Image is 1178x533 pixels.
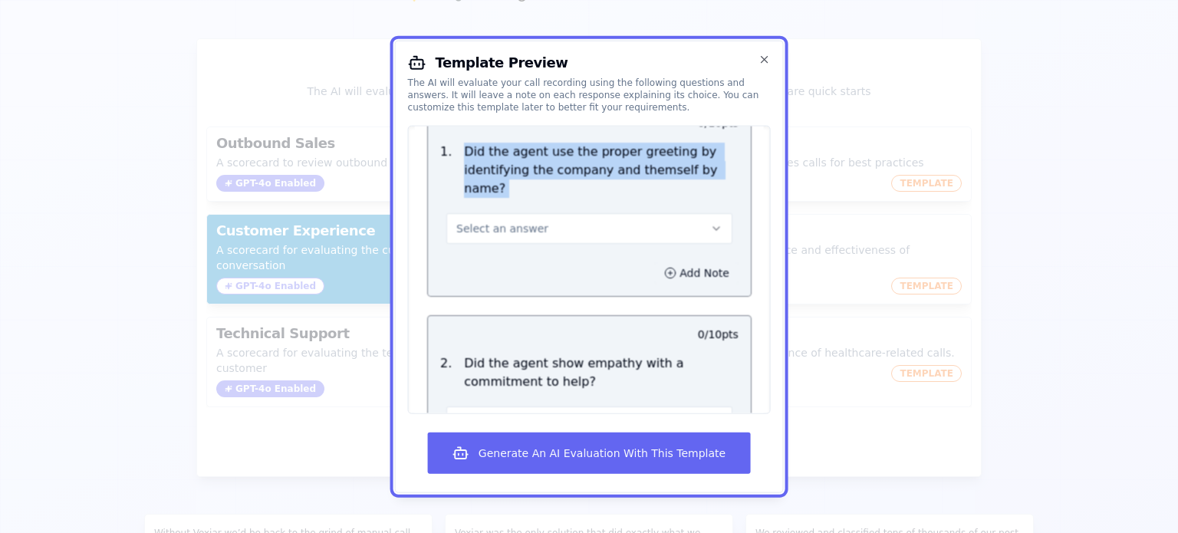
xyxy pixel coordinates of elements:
[408,53,771,71] h2: Template Preview
[464,142,739,197] p: Did the agent use the proper greeting by identifying the company and themself by name?
[434,354,458,390] p: 2 .
[697,326,738,341] p: 0 / 10 pts
[655,262,739,283] button: Add Note
[464,354,739,390] p: Did the agent show empathy with a commitment to help?
[434,142,458,197] p: 1 .
[408,76,771,113] div: The AI will evaluate your call recording using the following questions and answers. It will leave...
[428,433,750,474] button: Generate An AI Evaluation With This Template
[456,220,548,235] span: Select an answer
